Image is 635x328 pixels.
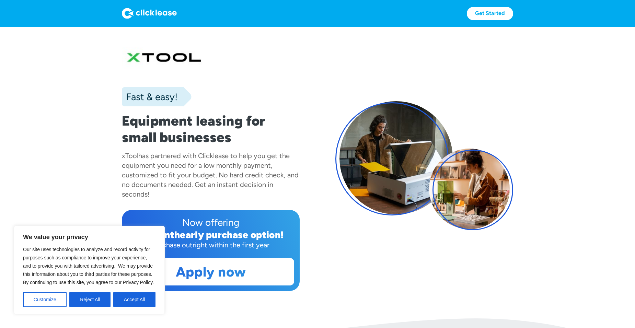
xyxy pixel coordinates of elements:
[128,258,294,285] a: Apply now
[14,226,165,314] div: We value your privacy
[23,233,155,241] p: We value your privacy
[23,292,67,307] button: Customize
[467,7,513,20] a: Get Started
[122,8,177,19] img: Logo
[180,229,284,241] div: early purchase option!
[122,152,138,160] div: xTool
[69,292,111,307] button: Reject All
[127,240,294,250] div: Purchase outright within the first year
[127,215,294,229] div: Now offering
[23,247,154,285] span: Our site uses technologies to analyze and record activity for purposes such as compliance to impr...
[122,152,299,198] div: has partnered with Clicklease to help you get the equipment you need for a low monthly payment, c...
[113,292,155,307] button: Accept All
[122,90,177,104] div: Fast & easy!
[122,113,300,145] h1: Equipment leasing for small businesses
